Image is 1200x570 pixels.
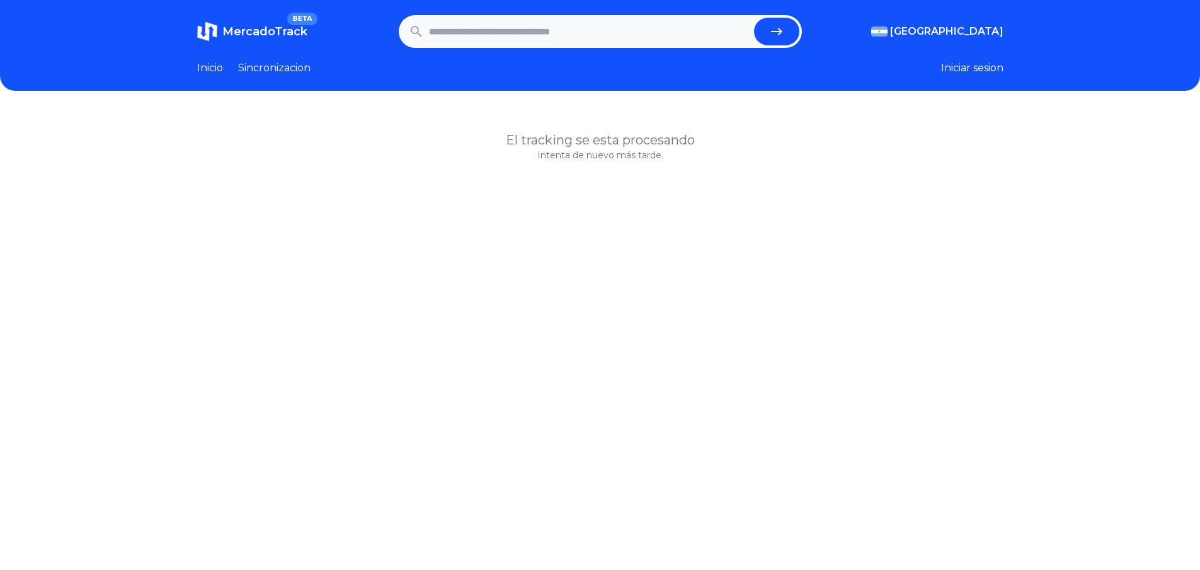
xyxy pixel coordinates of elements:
span: [GEOGRAPHIC_DATA] [890,24,1003,39]
button: Iniciar sesion [941,61,1003,76]
span: MercadoTrack [222,25,307,38]
img: MercadoTrack [197,21,217,42]
p: Intenta de nuevo más tarde. [197,149,1003,161]
span: BETA [287,13,317,25]
button: [GEOGRAPHIC_DATA] [871,24,1003,39]
a: MercadoTrackBETA [197,21,307,42]
h1: El tracking se esta procesando [197,131,1003,149]
img: Argentina [871,26,888,37]
a: Sincronizacion [238,61,311,76]
a: Inicio [197,61,223,76]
